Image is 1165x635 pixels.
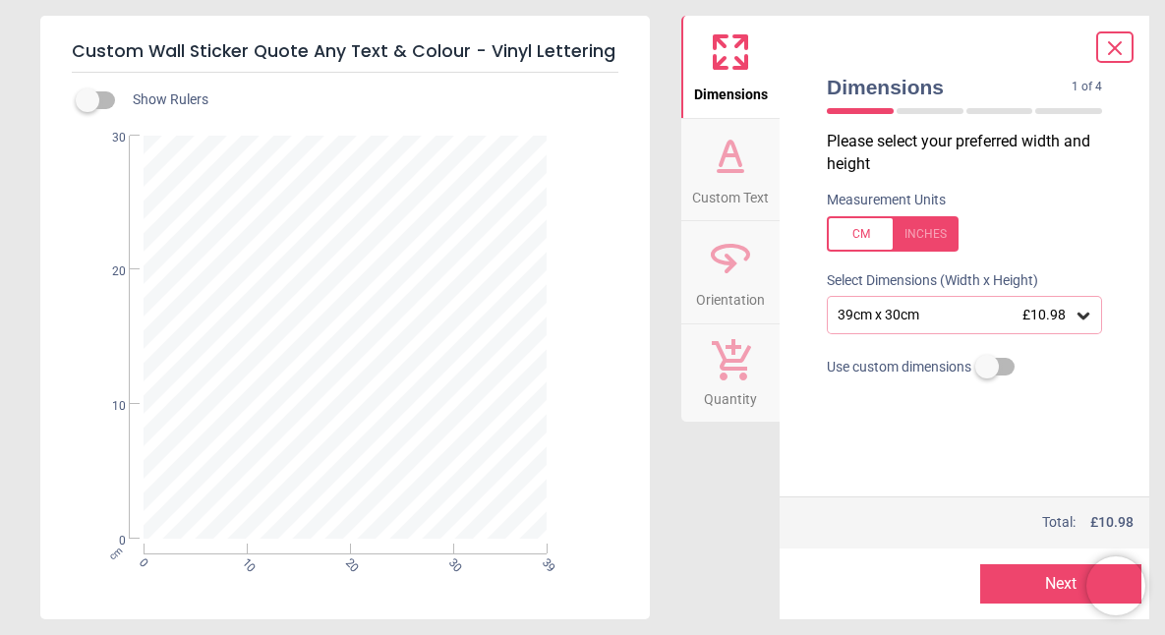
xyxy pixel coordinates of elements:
[72,31,618,73] h5: Custom Wall Sticker Quote Any Text & Colour - Vinyl Lettering
[827,131,1118,175] p: Please select your preferred width and height
[692,179,769,208] span: Custom Text
[827,73,1072,101] span: Dimensions
[694,76,768,105] span: Dimensions
[88,130,126,146] span: 30
[681,16,780,118] button: Dimensions
[1072,79,1102,95] span: 1 of 4
[825,513,1134,533] div: Total:
[811,271,1038,291] label: Select Dimensions (Width x Height)
[87,88,650,112] div: Show Rulers
[1098,514,1134,530] span: 10.98
[836,307,1074,323] div: 39cm x 30cm
[681,221,780,323] button: Orientation
[827,358,971,377] span: Use custom dimensions
[827,191,946,210] label: Measurement Units
[696,281,765,311] span: Orientation
[1022,307,1066,322] span: £10.98
[980,564,1141,604] button: Next
[681,324,780,423] button: Quantity
[704,380,757,410] span: Quantity
[681,119,780,221] button: Custom Text
[1090,513,1134,533] span: £
[1086,556,1145,615] iframe: Brevo live chat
